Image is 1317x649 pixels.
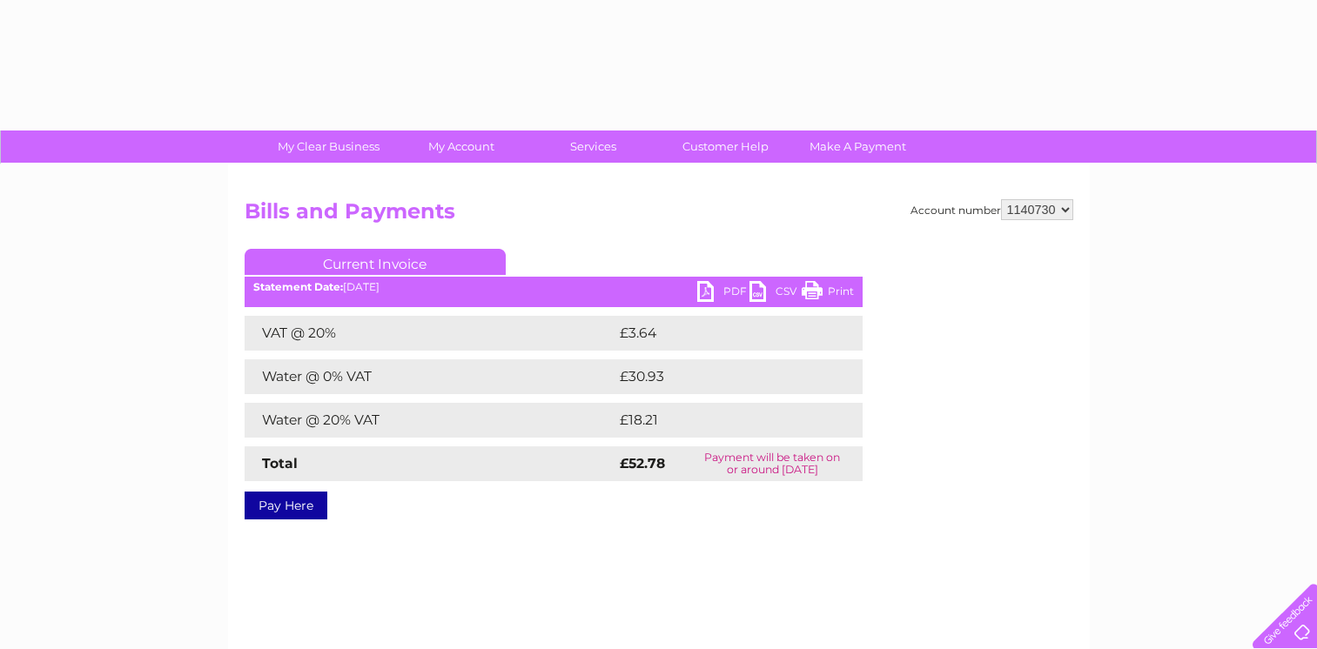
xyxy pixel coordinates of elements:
strong: Total [262,455,298,472]
a: Pay Here [245,492,327,519]
td: Water @ 0% VAT [245,359,615,394]
div: Account number [910,199,1073,220]
h2: Bills and Payments [245,199,1073,232]
a: Print [802,281,854,306]
a: Make A Payment [786,130,930,163]
td: £30.93 [615,359,828,394]
td: VAT @ 20% [245,316,615,351]
a: Customer Help [654,130,797,163]
a: My Clear Business [257,130,400,163]
a: PDF [697,281,749,306]
a: Current Invoice [245,249,506,275]
a: CSV [749,281,802,306]
td: £18.21 [615,403,824,438]
a: Services [521,130,665,163]
td: Water @ 20% VAT [245,403,615,438]
b: Statement Date: [253,280,343,293]
td: £3.64 [615,316,823,351]
td: Payment will be taken on or around [DATE] [682,446,863,481]
div: [DATE] [245,281,863,293]
a: My Account [389,130,533,163]
strong: £52.78 [620,455,665,472]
